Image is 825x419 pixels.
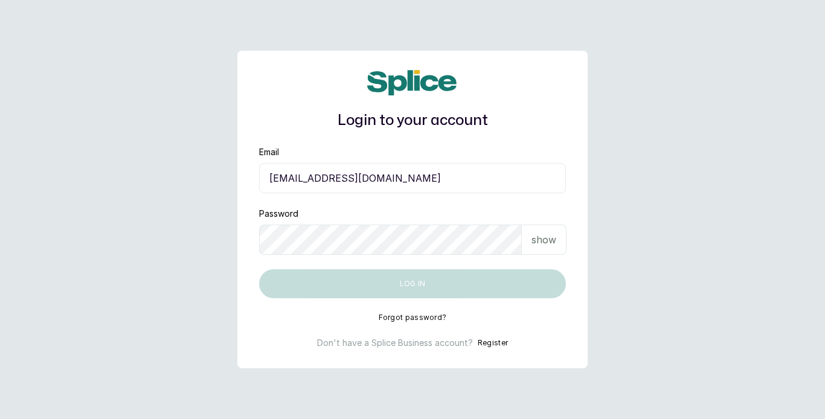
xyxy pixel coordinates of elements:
[259,110,566,132] h1: Login to your account
[379,313,447,322] button: Forgot password?
[317,337,473,349] p: Don't have a Splice Business account?
[478,337,508,349] button: Register
[259,163,566,193] input: email@acme.com
[259,269,566,298] button: Log in
[259,146,279,158] label: Email
[531,232,556,247] p: show
[259,208,298,220] label: Password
